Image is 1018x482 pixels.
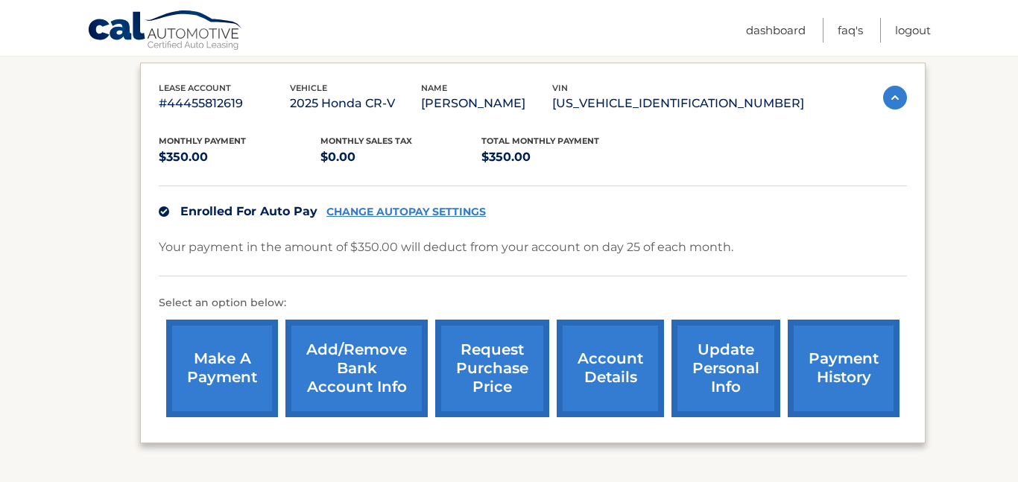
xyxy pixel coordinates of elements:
span: Monthly Payment [159,136,246,146]
a: update personal info [671,320,780,417]
a: request purchase price [435,320,549,417]
span: Monthly sales Tax [320,136,412,146]
img: accordion-active.svg [883,86,907,110]
img: check.svg [159,206,169,217]
p: [US_VEHICLE_IDENTIFICATION_NUMBER] [552,93,804,114]
span: vehicle [290,83,327,93]
a: CHANGE AUTOPAY SETTINGS [326,206,486,218]
p: $0.00 [320,147,482,168]
a: Add/Remove bank account info [285,320,428,417]
span: Total Monthly Payment [481,136,599,146]
span: vin [552,83,568,93]
p: 2025 Honda CR-V [290,93,421,114]
a: FAQ's [838,18,863,42]
p: Select an option below: [159,294,907,312]
span: Enrolled For Auto Pay [180,204,317,218]
a: Logout [895,18,931,42]
p: $350.00 [481,147,643,168]
a: make a payment [166,320,278,417]
a: Cal Automotive [87,10,244,53]
span: lease account [159,83,231,93]
span: name [421,83,447,93]
p: #44455812619 [159,93,290,114]
a: payment history [788,320,900,417]
a: account details [557,320,664,417]
p: Your payment in the amount of $350.00 will deduct from your account on day 25 of each month. [159,237,733,258]
a: Dashboard [746,18,806,42]
p: $350.00 [159,147,320,168]
p: [PERSON_NAME] [421,93,552,114]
